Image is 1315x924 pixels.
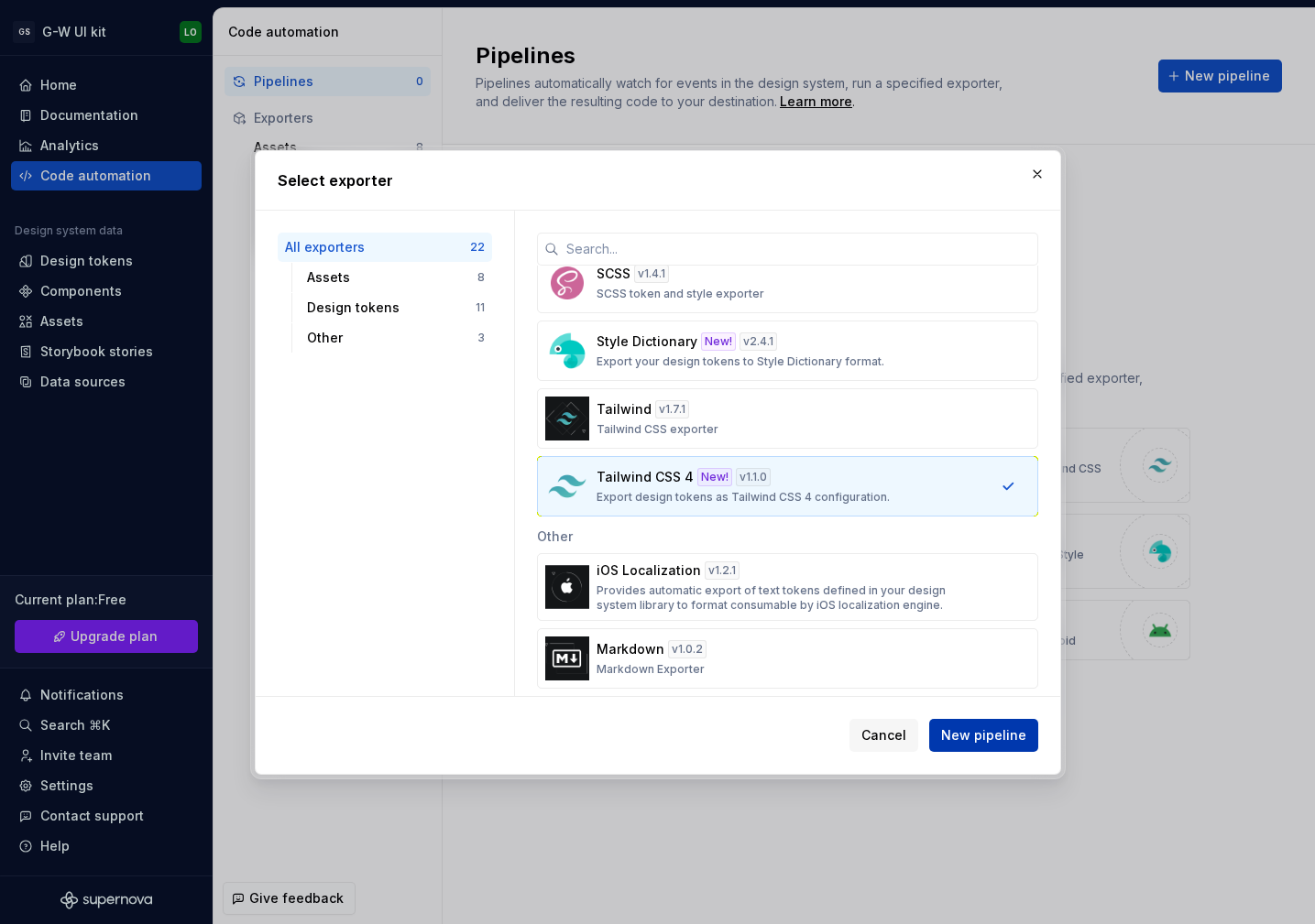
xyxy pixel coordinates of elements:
p: Markdown Exporter [597,662,705,677]
input: Search... [559,233,1038,266]
p: Tailwind [597,400,652,419]
div: New! [701,332,736,351]
div: New! [697,468,732,486]
div: Other [307,329,477,347]
div: v 1.2.1 [705,561,740,580]
div: v 1.7.1 [655,400,689,419]
div: v 1.4.1 [634,265,669,283]
div: v 2.4.1 [740,332,777,351]
p: Export design tokens as Tailwind CSS 4 configuration. [597,490,890,505]
div: 22 [470,240,485,255]
div: All exporters [285,238,470,256]
p: Provides automatic export of text tokens defined in your design system library to format consumab... [597,583,968,613]
button: All exporters22 [278,233,492,262]
div: v 1.0.2 [668,640,707,658]
p: Style Dictionary [597,332,697,351]
h2: Select exporter [278,169,1038,191]
p: iOS Localization [597,561,701,580]
p: Export your design tokens to Style Dictionary format. [597,354,884,369]
div: Assets [307,268,477,287]
div: v 1.1.0 [736,468,771,486]
button: Tailwindv1.7.1Tailwind CSS exporter [537,388,1038,449]
span: New pipeline [941,726,1026,745]
button: iOS Localizationv1.2.1Provides automatic export of text tokens defined in your design system libr... [537,553,1038,621]
div: 11 [476,300,485,315]
button: Cancel [849,719,918,752]
p: Markdown [597,640,664,658]
p: Tailwind CSS exporter [597,422,718,437]
button: Tailwind CSS 4New!v1.1.0Export design tokens as Tailwind CSS 4 configuration. [537,456,1038,516]
div: Other [537,516,1038,553]
button: Assets8 [300,263,492,292]
p: Tailwind CSS 4 [597,468,694,486]
div: Design tokens [307,299,476,317]
button: Style DictionaryNew!v2.4.1Export your design tokens to Style Dictionary format. [537,321,1038,381]
button: New pipeline [929,719,1038,752]
div: 3 [477,331,485,345]
button: SCSSv1.4.1SCSS token and style exporter [537,253,1038,313]
div: 8 [477,270,485,285]
p: SCSS token and style exporter [597,287,764,301]
button: Other3 [300,323,492,353]
span: Cancel [861,726,906,745]
button: Design tokens11 [300,293,492,322]
p: SCSS [597,265,630,283]
button: Markdownv1.0.2Markdown Exporter [537,628,1038,689]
